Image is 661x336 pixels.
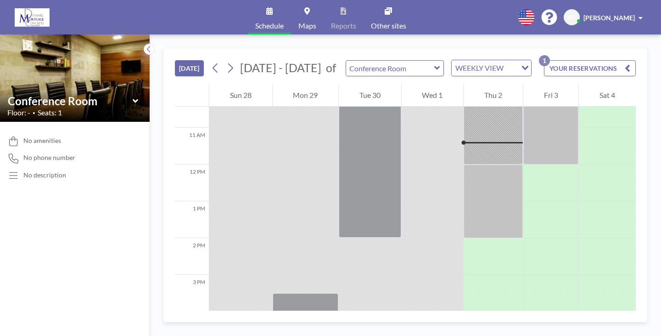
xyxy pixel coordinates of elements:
[23,154,75,162] span: No phone number
[454,62,505,74] span: WEEKLY VIEW
[523,84,579,107] div: Fri 3
[298,22,316,29] span: Maps
[326,61,336,75] span: of
[23,171,66,179] div: No description
[33,110,35,116] span: •
[544,60,636,76] button: YOUR RESERVATIONS1
[175,238,209,275] div: 2 PM
[273,84,339,107] div: Mon 29
[568,13,576,22] span: AF
[339,84,401,107] div: Tue 30
[175,165,209,201] div: 12 PM
[539,55,550,66] p: 1
[346,61,434,76] input: Conference Room
[7,108,30,117] span: Floor: -
[583,14,635,22] span: [PERSON_NAME]
[579,84,636,107] div: Sat 4
[331,22,356,29] span: Reports
[175,60,204,76] button: [DATE]
[23,137,61,145] span: No amenities
[402,84,464,107] div: Wed 1
[452,60,531,76] div: Search for option
[38,108,62,117] span: Seats: 1
[506,62,516,74] input: Search for option
[175,275,209,312] div: 3 PM
[175,128,209,165] div: 11 AM
[464,84,523,107] div: Thu 2
[175,91,209,128] div: 10 AM
[175,201,209,238] div: 1 PM
[240,61,321,74] span: [DATE] - [DATE]
[8,94,133,108] input: Conference Room
[371,22,406,29] span: Other sites
[15,8,50,27] img: organization-logo
[255,22,284,29] span: Schedule
[209,84,272,107] div: Sun 28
